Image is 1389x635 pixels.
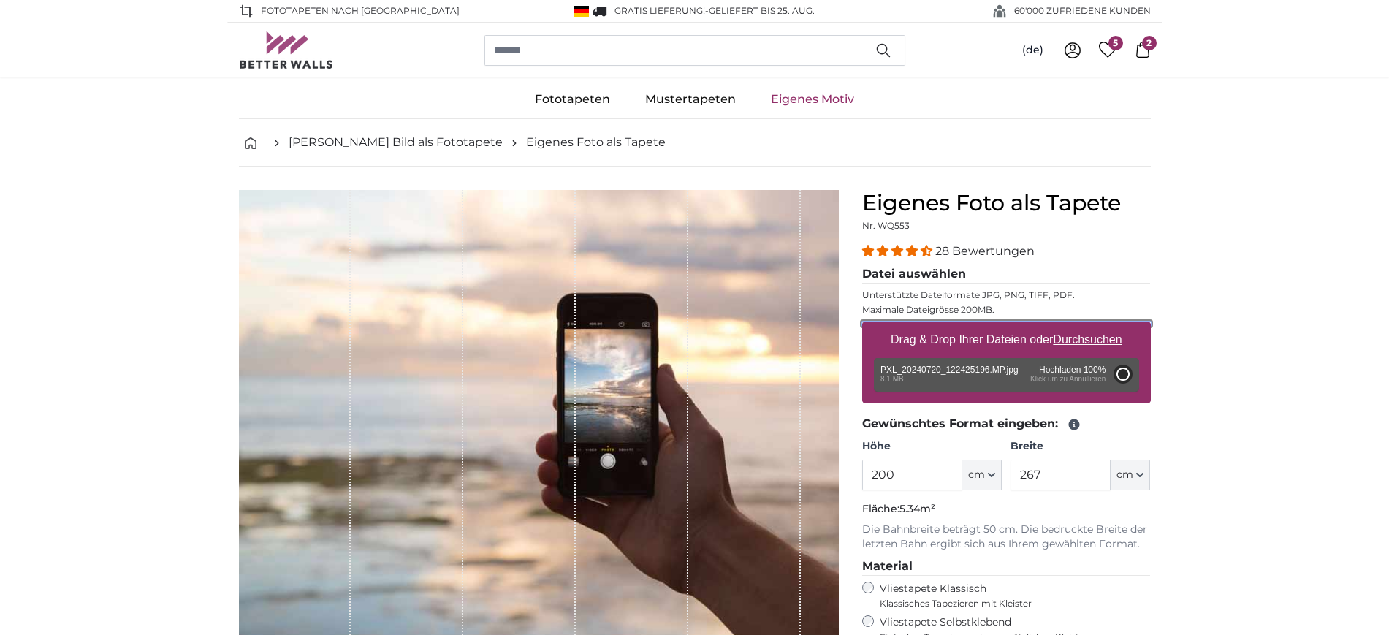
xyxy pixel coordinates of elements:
[574,6,589,17] img: Deutschland
[1014,4,1151,18] span: 60'000 ZUFRIEDENE KUNDEN
[899,502,935,515] span: 5.34m²
[862,439,1002,454] label: Höhe
[880,582,1138,609] label: Vliestapete Klassisch
[962,460,1002,490] button: cm
[1011,439,1150,454] label: Breite
[517,80,628,118] a: Fototapeten
[862,244,935,258] span: 4.32 stars
[862,415,1151,433] legend: Gewünschtes Format eingeben:
[526,134,666,151] a: Eigenes Foto als Tapete
[862,190,1151,216] h1: Eigenes Foto als Tapete
[935,244,1035,258] span: 28 Bewertungen
[1116,468,1133,482] span: cm
[862,289,1151,301] p: Unterstützte Dateiformate JPG, PNG, TIFF, PDF.
[705,5,815,16] span: -
[862,265,1151,284] legend: Datei auswählen
[239,119,1151,167] nav: breadcrumbs
[862,304,1151,316] p: Maximale Dateigrösse 200MB.
[862,502,1151,517] p: Fläche:
[239,31,334,69] img: Betterwalls
[628,80,753,118] a: Mustertapeten
[1053,333,1122,346] u: Durchsuchen
[1142,36,1157,50] span: 2
[614,5,705,16] span: GRATIS Lieferung!
[862,558,1151,576] legend: Material
[968,468,985,482] span: cm
[862,522,1151,552] p: Die Bahnbreite beträgt 50 cm. Die bedruckte Breite der letzten Bahn ergibt sich aus Ihrem gewählt...
[1011,37,1055,64] button: (de)
[1108,36,1123,50] span: 5
[289,134,503,151] a: [PERSON_NAME] Bild als Fototapete
[261,4,460,18] span: Fototapeten nach [GEOGRAPHIC_DATA]
[753,80,872,118] a: Eigenes Motiv
[880,598,1138,609] span: Klassisches Tapezieren mit Kleister
[885,325,1128,354] label: Drag & Drop Ihrer Dateien oder
[1111,460,1150,490] button: cm
[709,5,815,16] span: Geliefert bis 25. Aug.
[862,220,910,231] span: Nr. WQ553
